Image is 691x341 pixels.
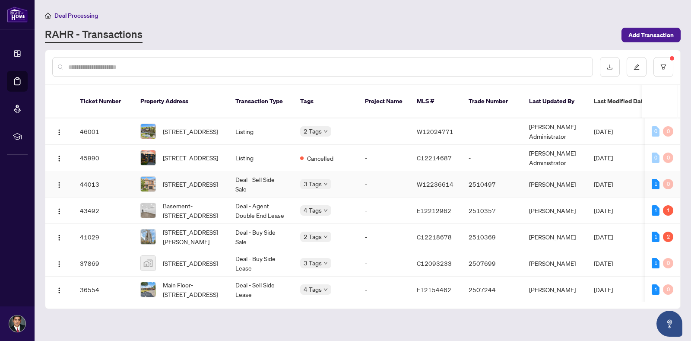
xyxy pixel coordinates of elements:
[56,155,63,162] img: Logo
[594,154,613,162] span: [DATE]
[323,129,328,134] span: down
[56,208,63,215] img: Logo
[323,261,328,265] span: down
[594,286,613,293] span: [DATE]
[323,287,328,292] span: down
[52,204,66,217] button: Logo
[522,85,587,118] th: Last Updated By
[594,127,613,135] span: [DATE]
[141,177,155,191] img: thumbnail-img
[417,154,452,162] span: C12214687
[56,129,63,136] img: Logo
[45,27,143,43] a: RAHR - Transactions
[621,28,681,42] button: Add Transaction
[56,234,63,241] img: Logo
[652,258,659,268] div: 1
[652,153,659,163] div: 0
[652,232,659,242] div: 1
[52,230,66,244] button: Logo
[304,205,322,215] span: 4 Tags
[594,96,647,106] span: Last Modified Date
[141,256,155,271] img: thumbnail-img
[73,198,133,224] td: 43492
[462,118,522,145] td: -
[663,284,673,295] div: 0
[358,118,410,145] td: -
[52,124,66,138] button: Logo
[163,227,222,246] span: [STREET_ADDRESS][PERSON_NAME]
[304,179,322,189] span: 3 Tags
[652,205,659,216] div: 1
[417,207,451,214] span: E12212962
[358,198,410,224] td: -
[358,277,410,303] td: -
[228,145,293,171] td: Listing
[358,85,410,118] th: Project Name
[462,277,522,303] td: 2507244
[307,153,333,163] span: Cancelled
[417,233,452,241] span: C12218678
[462,224,522,250] td: 2510369
[594,233,613,241] span: [DATE]
[462,250,522,277] td: 2507699
[663,232,673,242] div: 2
[628,28,674,42] span: Add Transaction
[73,277,133,303] td: 36554
[663,205,673,216] div: 1
[163,179,218,189] span: [STREET_ADDRESS]
[56,261,63,268] img: Logo
[323,235,328,239] span: down
[163,153,218,163] span: [STREET_ADDRESS]
[653,57,673,77] button: filter
[73,118,133,145] td: 46001
[141,124,155,139] img: thumbnail-img
[163,280,222,299] span: Main Floor-[STREET_ADDRESS]
[358,171,410,198] td: -
[56,182,63,188] img: Logo
[323,208,328,213] span: down
[52,283,66,296] button: Logo
[293,85,358,118] th: Tags
[417,127,453,135] span: W12024771
[600,57,620,77] button: download
[52,151,66,165] button: Logo
[141,203,155,218] img: thumbnail-img
[627,57,647,77] button: edit
[228,224,293,250] td: Deal - Buy Side Sale
[417,259,452,267] span: C12093233
[656,311,682,337] button: Open asap
[73,85,133,118] th: Ticket Number
[522,118,587,145] td: [PERSON_NAME] Administrator
[522,250,587,277] td: [PERSON_NAME]
[73,145,133,171] td: 45990
[56,287,63,294] img: Logo
[663,179,673,189] div: 0
[417,286,451,293] span: E12154462
[141,150,155,165] img: thumbnail-img
[594,259,613,267] span: [DATE]
[228,118,293,145] td: Listing
[228,277,293,303] td: Deal - Sell Side Lease
[228,198,293,224] td: Deal - Agent Double End Lease
[163,201,222,220] span: Basement-[STREET_ADDRESS]
[323,182,328,186] span: down
[522,277,587,303] td: [PERSON_NAME]
[594,207,613,214] span: [DATE]
[663,126,673,137] div: 0
[358,145,410,171] td: -
[358,224,410,250] td: -
[358,250,410,277] td: -
[634,64,640,70] span: edit
[462,85,522,118] th: Trade Number
[417,180,453,188] span: W12236614
[522,171,587,198] td: [PERSON_NAME]
[304,126,322,136] span: 2 Tags
[73,250,133,277] td: 37869
[228,171,293,198] td: Deal - Sell Side Sale
[228,85,293,118] th: Transaction Type
[228,250,293,277] td: Deal - Buy Side Lease
[304,232,322,242] span: 2 Tags
[73,224,133,250] td: 41029
[462,171,522,198] td: 2510497
[663,258,673,268] div: 0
